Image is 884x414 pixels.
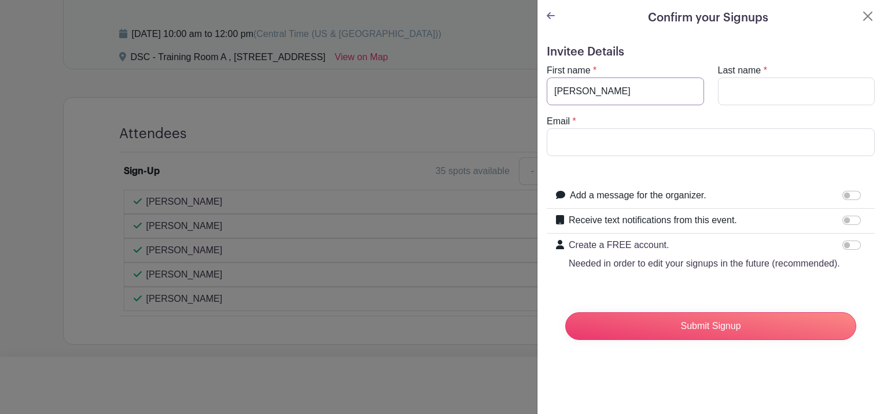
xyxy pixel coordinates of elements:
button: Close [861,9,875,23]
label: Email [547,114,570,128]
p: Needed in order to edit your signups in the future (recommended). [569,257,840,271]
h5: Invitee Details [547,45,875,59]
h5: Confirm your Signups [648,9,768,27]
p: Create a FREE account. [569,238,840,252]
input: Submit Signup [565,312,856,340]
label: Last name [718,64,761,77]
label: Receive text notifications from this event. [569,213,737,227]
label: Add a message for the organizer. [570,188,706,202]
label: First name [547,64,591,77]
